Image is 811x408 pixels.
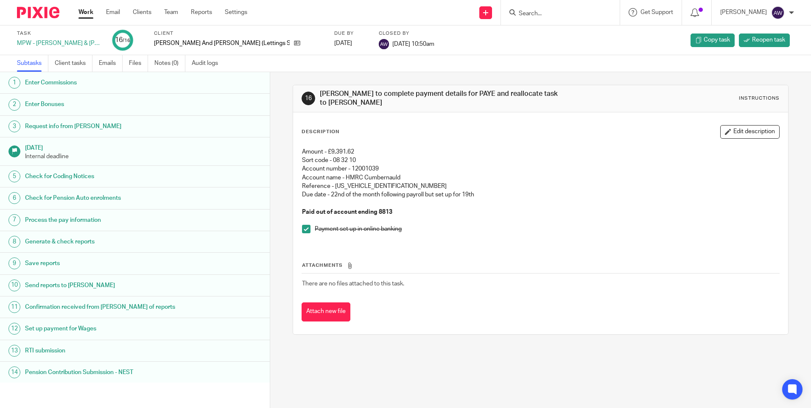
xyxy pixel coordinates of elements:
a: Team [164,8,178,17]
a: Audit logs [192,55,224,72]
a: Reports [191,8,212,17]
img: svg%3E [771,6,785,20]
p: Account number - 12001039 [302,165,779,173]
a: Email [106,8,120,17]
p: [PERSON_NAME] [720,8,767,17]
span: Copy task [704,36,730,44]
div: 10 [8,279,20,291]
a: Work [78,8,93,17]
a: Subtasks [17,55,48,72]
div: 8 [8,236,20,248]
h1: Enter Commissions [25,76,183,89]
div: [DATE] [334,39,368,48]
img: svg%3E [379,39,389,49]
p: Amount - £9,391.62 [302,148,779,156]
h1: Check for Coding Notices [25,170,183,183]
div: 9 [8,257,20,269]
h1: Enter Bonuses [25,98,183,111]
p: Account name - HMRC Cumbernauld [302,173,779,182]
label: Closed by [379,30,434,37]
div: 11 [8,301,20,313]
h1: Set up payment for Wages [25,322,183,335]
div: 1 [8,77,20,89]
div: 5 [8,170,20,182]
h1: Send reports to [PERSON_NAME] [25,279,183,292]
a: Notes (0) [154,55,185,72]
h1: Check for Pension Auto enrolments [25,192,183,204]
p: [PERSON_NAME] And [PERSON_NAME] (Lettings Services) Limited [154,39,290,48]
label: Client [154,30,324,37]
a: Copy task [691,34,735,47]
h1: Pension Contribution Submission - NEST [25,366,183,379]
h1: RTI submission [25,344,183,357]
a: Reopen task [739,34,790,47]
h1: Confirmation received from [PERSON_NAME] of reports [25,301,183,313]
span: There are no files attached to this task. [302,281,404,287]
div: 7 [8,214,20,226]
div: 16 [302,92,315,105]
span: Attachments [302,263,343,268]
a: Settings [225,8,247,17]
div: 16 [115,35,130,45]
button: Attach new file [302,302,350,321]
p: Payment set up in online banking [315,225,779,233]
h1: [PERSON_NAME] to complete payment details for PAYE and reallocate task to [PERSON_NAME] [320,89,559,108]
p: Description [302,129,339,135]
p: Sort code - 08 32 10 [302,156,779,165]
img: Pixie [17,7,59,18]
span: [DATE] 10:50am [392,41,434,47]
div: 6 [8,192,20,204]
a: Files [129,55,148,72]
a: Clients [133,8,151,17]
small: /16 [123,38,130,43]
h1: Process the pay information [25,214,183,226]
a: Emails [99,55,123,72]
p: Due date - 22nd of the month following payroll but set up for 19th [302,190,779,199]
label: Task [17,30,102,37]
a: Client tasks [55,55,92,72]
div: 14 [8,366,20,378]
span: Get Support [640,9,673,15]
p: Internal deadline [25,152,262,161]
input: Search [518,10,594,18]
div: 2 [8,99,20,111]
h1: [DATE] [25,142,262,152]
div: 12 [8,323,20,335]
div: MPW - [PERSON_NAME] & [PERSON_NAME] Lettings - August [17,39,102,48]
h1: Request info from [PERSON_NAME] [25,120,183,133]
span: Reopen task [752,36,785,44]
div: 13 [8,345,20,357]
label: Due by [334,30,368,37]
div: 3 [8,120,20,132]
p: Reference - [US_VEHICLE_IDENTIFICATION_NUMBER] [302,182,779,190]
strong: Paid out of account ending 8813 [302,209,392,215]
button: Edit description [720,125,780,139]
h1: Generate & check reports [25,235,183,248]
div: Instructions [739,95,780,102]
h1: Save reports [25,257,183,270]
